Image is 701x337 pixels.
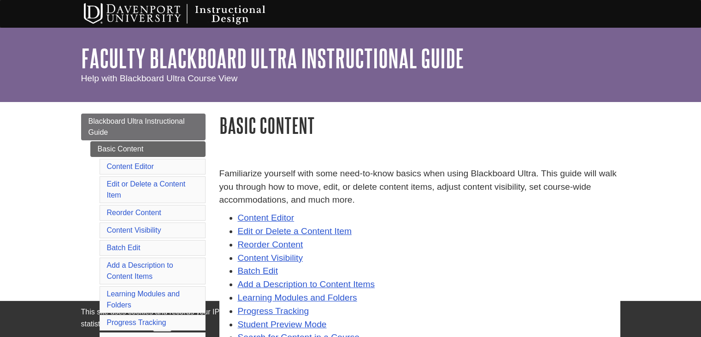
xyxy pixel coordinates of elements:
a: Batch Edit [107,244,141,252]
a: Content Visibility [238,253,303,263]
a: Edit or Delete a Content Item [238,226,352,236]
span: Help with Blackboard Ultra Course View [81,73,238,83]
a: Basic Content [90,141,206,157]
a: Progress Tracking [238,306,309,316]
h1: Basic Content [219,114,620,137]
a: Student Preview Mode [238,319,327,329]
a: Faculty Blackboard Ultra Instructional Guide [81,44,464,72]
a: Content Editor [107,162,154,170]
img: Davenport University Instructional Design [77,2,298,25]
a: Blackboard Ultra Instructional Guide [81,114,206,140]
a: Batch Edit [238,266,278,276]
a: Content Visibility [107,226,161,234]
a: Reorder Content [107,209,161,217]
a: Edit or Delete a Content Item [107,180,186,199]
a: Learning Modules and Folders [238,293,357,302]
a: Learning Modules and Folders [107,290,180,309]
a: Progress Tracking [107,319,166,326]
span: Blackboard Ultra Instructional Guide [88,117,185,136]
a: Add a Description to Content Items [107,261,173,280]
a: Reorder Content [238,240,303,249]
a: Add a Description to Content Items [238,279,375,289]
p: Familiarize yourself with some need-to-know basics when using Blackboard Ultra. This guide will w... [219,167,620,207]
a: Content Editor [238,213,295,223]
